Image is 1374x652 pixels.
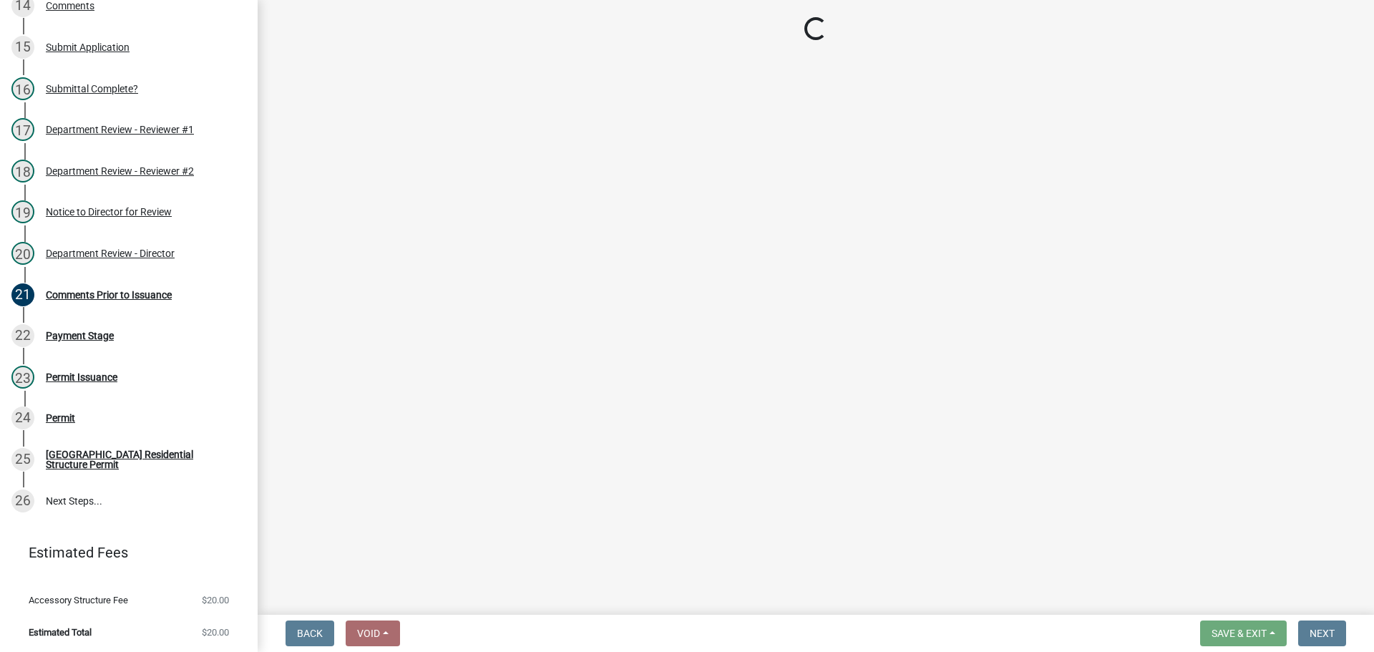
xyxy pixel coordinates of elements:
div: 18 [11,160,34,183]
div: 22 [11,324,34,347]
span: Estimated Total [29,628,92,637]
span: Back [297,628,323,639]
div: Department Review - Reviewer #2 [46,166,194,176]
span: Save & Exit [1212,628,1267,639]
div: Department Review - Reviewer #1 [46,125,194,135]
span: Accessory Structure Fee [29,595,128,605]
div: 16 [11,77,34,100]
span: $20.00 [202,628,229,637]
div: Notice to Director for Review [46,207,172,217]
div: 20 [11,242,34,265]
div: 17 [11,118,34,141]
div: 24 [11,407,34,429]
div: 19 [11,200,34,223]
div: 26 [11,490,34,512]
div: Comments [46,1,94,11]
div: Submittal Complete? [46,84,138,94]
span: $20.00 [202,595,229,605]
button: Save & Exit [1200,621,1287,646]
div: 23 [11,366,34,389]
div: Comments Prior to Issuance [46,290,172,300]
div: Department Review - Director [46,248,175,258]
span: Void [357,628,380,639]
a: Estimated Fees [11,538,235,567]
div: Submit Application [46,42,130,52]
div: Permit [46,413,75,423]
button: Next [1298,621,1346,646]
div: [GEOGRAPHIC_DATA] Residential Structure Permit [46,449,235,469]
div: 25 [11,448,34,471]
div: Payment Stage [46,331,114,341]
div: 15 [11,36,34,59]
button: Back [286,621,334,646]
div: 21 [11,283,34,306]
div: Permit Issuance [46,372,117,382]
span: Next [1310,628,1335,639]
button: Void [346,621,400,646]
